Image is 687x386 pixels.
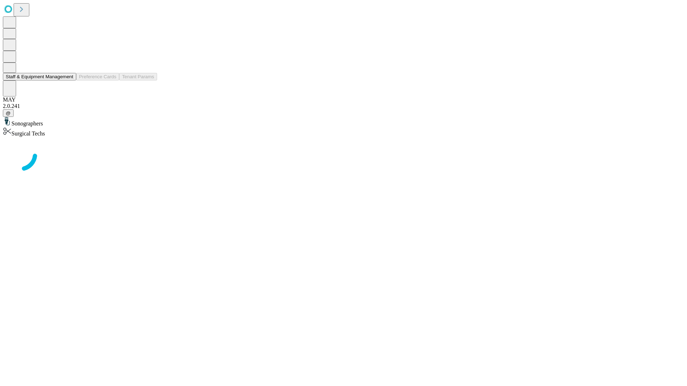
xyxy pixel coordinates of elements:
[3,103,684,109] div: 2.0.241
[6,110,11,116] span: @
[119,73,157,80] button: Tenant Params
[76,73,119,80] button: Preference Cards
[3,109,14,117] button: @
[3,117,684,127] div: Sonographers
[3,73,76,80] button: Staff & Equipment Management
[3,127,684,137] div: Surgical Techs
[3,96,684,103] div: MAY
